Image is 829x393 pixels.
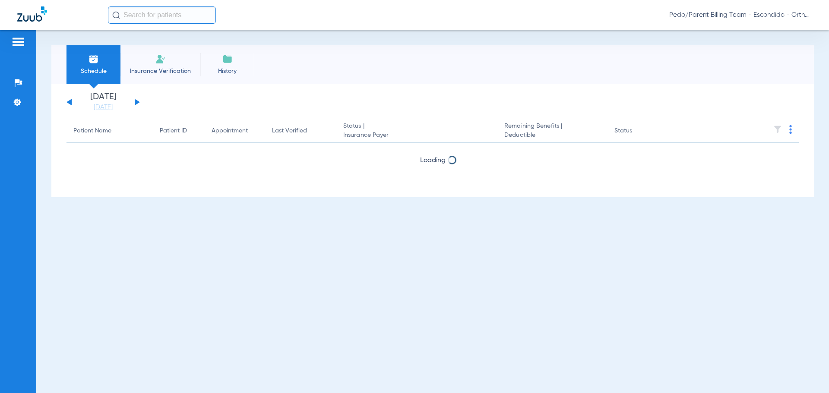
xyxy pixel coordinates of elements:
[160,126,198,135] div: Patient ID
[17,6,47,22] img: Zuub Logo
[272,126,329,135] div: Last Verified
[77,93,129,112] li: [DATE]
[89,54,99,64] img: Schedule
[212,126,258,135] div: Appointment
[669,11,812,19] span: Pedo/Parent Billing Team - Escondido - Ortho | The Super Dentists
[108,6,216,24] input: Search for patients
[11,37,25,47] img: hamburger-icon
[773,125,782,134] img: filter.svg
[73,67,114,75] span: Schedule
[73,126,146,135] div: Patient Name
[504,131,600,140] span: Deductible
[112,11,120,19] img: Search Icon
[212,126,248,135] div: Appointment
[272,126,307,135] div: Last Verified
[497,119,607,143] th: Remaining Benefits |
[420,157,446,164] span: Loading
[207,67,248,75] span: History
[160,126,187,135] div: Patient ID
[73,126,111,135] div: Patient Name
[127,67,194,75] span: Insurance Verification
[343,131,490,140] span: Insurance Payer
[155,54,166,64] img: Manual Insurance Verification
[789,125,792,134] img: group-dot-blue.svg
[222,54,233,64] img: History
[608,119,666,143] th: Status
[77,103,129,112] a: [DATE]
[336,119,497,143] th: Status |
